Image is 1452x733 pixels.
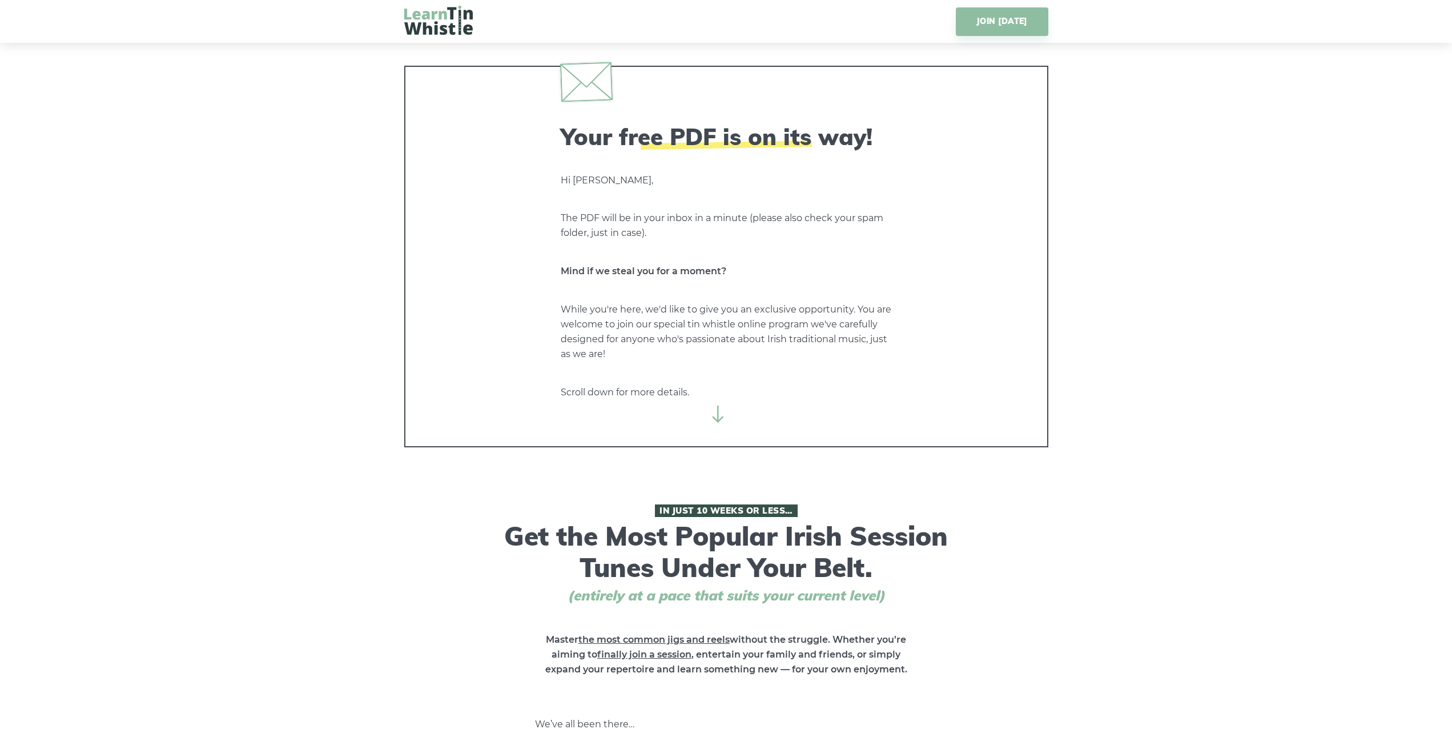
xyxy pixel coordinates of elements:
span: finally join a session [597,649,691,660]
h2: Your free PDF is on its way! [561,123,892,150]
span: In Just 10 Weeks or Less… [655,504,798,517]
a: JOIN [DATE] [956,7,1048,36]
p: Scroll down for more details. [561,385,892,400]
img: envelope.svg [560,62,612,102]
span: (entirely at a pace that suits your current level) [546,587,906,604]
strong: Master without the struggle. Whether you’re aiming to , entertain your family and friends, or sim... [545,634,907,675]
strong: Mind if we steal you for a moment? [561,266,726,277]
img: LearnTinWhistle.com [404,6,473,35]
span: the most common jigs and reels [578,634,730,645]
p: Hi [PERSON_NAME], [561,173,892,188]
p: The PDF will be in your inbox in a minute (please also check your spam folder, just in case). [561,211,892,241]
p: While you're here, we'd like to give you an exclusive opportunity. You are welcome to join our sp... [561,302,892,362]
h1: Get the Most Popular Irish Session Tunes Under Your Belt. [501,504,952,604]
